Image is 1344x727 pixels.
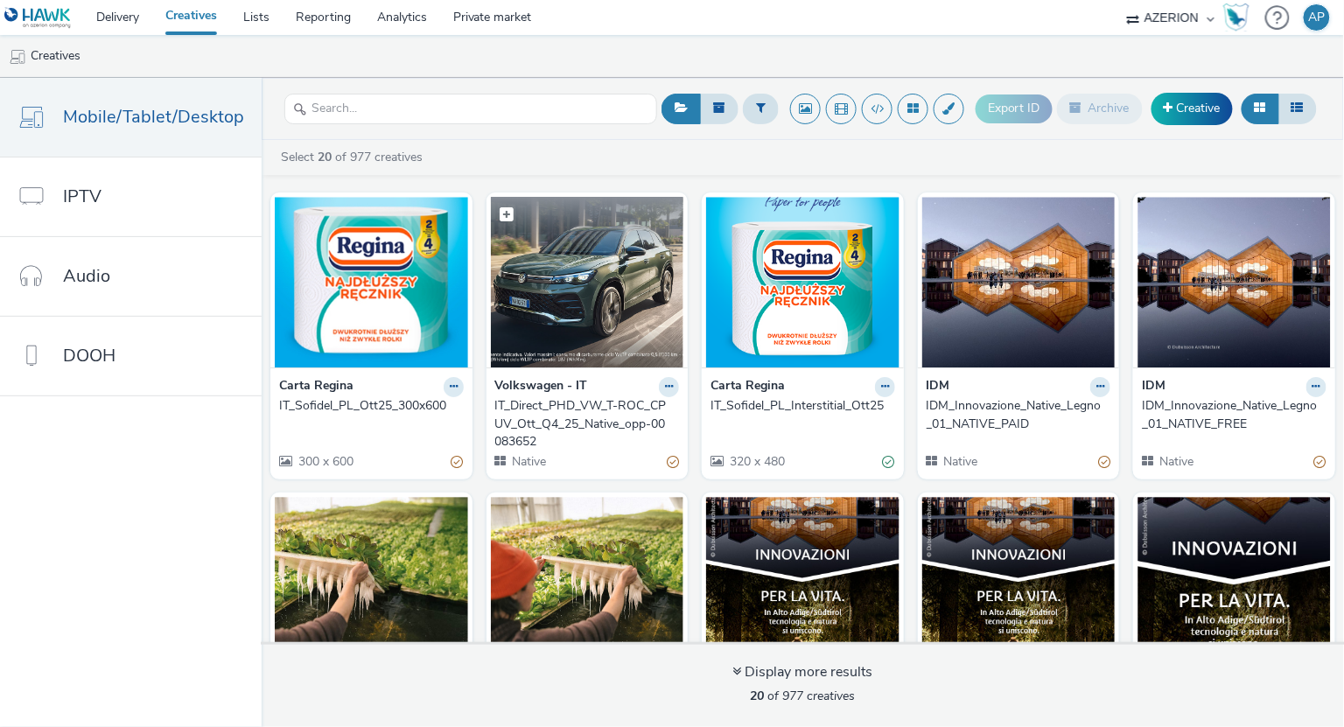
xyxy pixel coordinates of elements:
a: Creative [1151,93,1233,124]
div: Partially valid [1098,452,1110,471]
div: Partially valid [451,452,464,471]
button: Archive [1057,94,1143,123]
span: 300 x 600 [297,453,353,470]
img: IDM_Innovazione_Legno_320x480_PAID visual [922,497,1116,668]
a: IT_Direct_PHD_VW_T-ROC_CPUV_Ott_Q4_25_Native_opp-00083652 [495,397,680,451]
img: Hawk Academy [1223,3,1249,31]
strong: IDM [927,377,950,397]
div: IT_Direct_PHD_VW_T-ROC_CPUV_Ott_Q4_25_Native_opp-00083652 [495,397,673,451]
div: Display more results [733,662,873,682]
a: IT_Sofidel_PL_Interstitial_Ott25 [710,397,895,415]
div: AP [1309,4,1326,31]
img: IDM_Innovazione_Native_Legno_01_NATIVE_FREE visual [1137,197,1331,367]
span: Native [1158,453,1193,470]
strong: 20 [751,688,765,704]
img: IT_Direct_PHD_VW_T-ROC_CPUV_Ott_Q4_25_Native_opp-00083652 visual [491,197,684,367]
button: Grid [1242,94,1279,123]
a: Select of 977 creatives [279,149,430,165]
strong: Carta Regina [710,377,785,397]
div: IT_Sofidel_PL_Ott25_300x600 [279,397,457,415]
a: Hawk Academy [1223,3,1256,31]
span: IPTV [63,184,101,209]
div: IDM_Innovazione_Native_Legno_01_NATIVE_PAID [927,397,1104,433]
a: IT_Sofidel_PL_Ott25_300x600 [279,397,464,415]
strong: 20 [318,149,332,165]
img: undefined Logo [4,7,72,29]
span: Native [942,453,978,470]
img: IDM_Innovazione_Native_Agritech_01_NATIVE_PAID visual [491,497,684,668]
img: mobile [9,48,26,66]
span: 320 x 480 [728,453,785,470]
img: IDM_Innovazione_Native_Legno_01_NATIVE_PAID visual [922,197,1116,367]
div: Partially valid [1314,452,1326,471]
input: Search... [284,94,657,124]
span: Mobile/Tablet/Desktop [63,104,244,129]
img: IDM_Innovazione_Legno_300x600_FREE visual [1137,497,1331,668]
a: IDM_Innovazione_Native_Legno_01_NATIVE_FREE [1142,397,1326,433]
img: IT_Sofidel_PL_Interstitial_Ott25 visual [706,197,899,367]
img: IT_Sofidel_PL_Ott25_300x600 visual [275,197,468,367]
div: IDM_Innovazione_Native_Legno_01_NATIVE_FREE [1142,397,1319,433]
img: IDM_Innovazione_Legno_320x480_FREE visual [706,497,899,668]
strong: Carta Regina [279,377,353,397]
div: IT_Sofidel_PL_Interstitial_Ott25 [710,397,888,415]
img: IDM_Innovazione_Native_Agritech_01_NATIVE_FREE visual [275,497,468,668]
span: Native [511,453,547,470]
button: Export ID [976,94,1053,122]
div: Partially valid [667,452,679,471]
span: DOOH [63,343,115,368]
strong: IDM [1142,377,1165,397]
a: IDM_Innovazione_Native_Legno_01_NATIVE_PAID [927,397,1111,433]
span: Audio [63,263,110,289]
span: of 977 creatives [751,688,856,704]
strong: Volkswagen - IT [495,377,588,397]
div: Valid [883,452,895,471]
button: Table [1278,94,1317,123]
